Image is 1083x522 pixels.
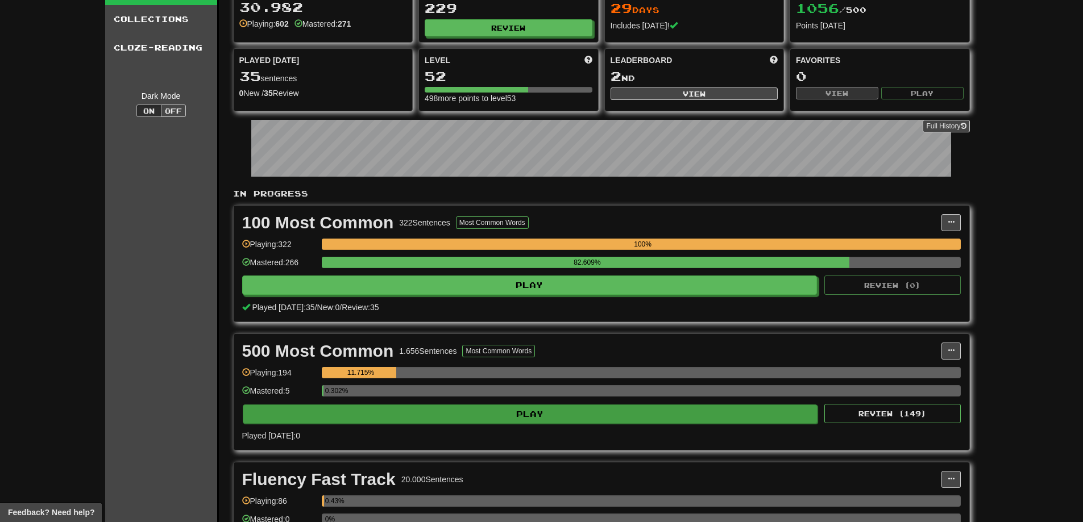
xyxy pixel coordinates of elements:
[114,90,209,102] div: Dark Mode
[315,303,317,312] span: /
[239,55,300,66] span: Played [DATE]
[239,68,261,84] span: 35
[242,275,818,295] button: Play
[239,87,407,99] div: New / Review
[611,69,778,84] div: nd
[456,216,529,229] button: Most Common Words
[399,217,450,228] div: 322 Sentences
[243,404,818,424] button: Play
[881,87,964,99] button: Play
[796,69,964,83] div: 0
[824,275,961,295] button: Review (0)
[105,5,217,34] a: Collections
[8,507,94,518] span: Open feedback widget
[233,188,970,199] p: In Progress
[242,471,396,488] div: Fluency Fast Track
[239,69,407,84] div: sentences
[796,5,866,15] span: / 500
[462,345,535,357] button: Most Common Words
[770,55,778,66] span: This week in points, UTC
[425,19,592,36] button: Review
[317,303,340,312] span: New: 0
[325,257,849,268] div: 82.609%
[342,303,379,312] span: Review: 35
[425,55,450,66] span: Level
[275,19,288,28] strong: 602
[105,34,217,62] a: Cloze-Reading
[294,18,351,30] div: Mastered:
[796,87,878,99] button: View
[264,89,273,98] strong: 35
[325,239,961,250] div: 100%
[242,257,316,275] div: Mastered: 266
[252,303,314,312] span: Played [DATE]: 35
[611,20,778,31] div: Includes [DATE]!
[796,55,964,66] div: Favorites
[923,120,969,132] a: Full History
[239,89,244,98] strong: 0
[611,68,621,84] span: 2
[425,69,592,83] div: 52
[339,303,342,312] span: /
[242,239,316,257] div: Playing: 322
[338,19,351,28] strong: 271
[239,18,289,30] div: Playing:
[401,474,463,485] div: 20.000 Sentences
[425,93,592,104] div: 498 more points to level 53
[611,55,673,66] span: Leaderboard
[425,1,592,15] div: 229
[399,345,457,357] div: 1.656 Sentences
[242,214,394,231] div: 100 Most Common
[242,367,316,386] div: Playing: 194
[136,105,161,117] button: On
[611,1,778,16] div: Day s
[796,20,964,31] div: Points [DATE]
[824,404,961,423] button: Review (149)
[242,343,394,360] div: 500 Most Common
[584,55,592,66] span: Score more points to level up
[325,367,396,378] div: 11.715%
[242,385,316,404] div: Mastered: 5
[161,105,186,117] button: Off
[611,87,778,100] button: View
[242,495,316,514] div: Playing: 86
[242,431,300,440] span: Played [DATE]: 0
